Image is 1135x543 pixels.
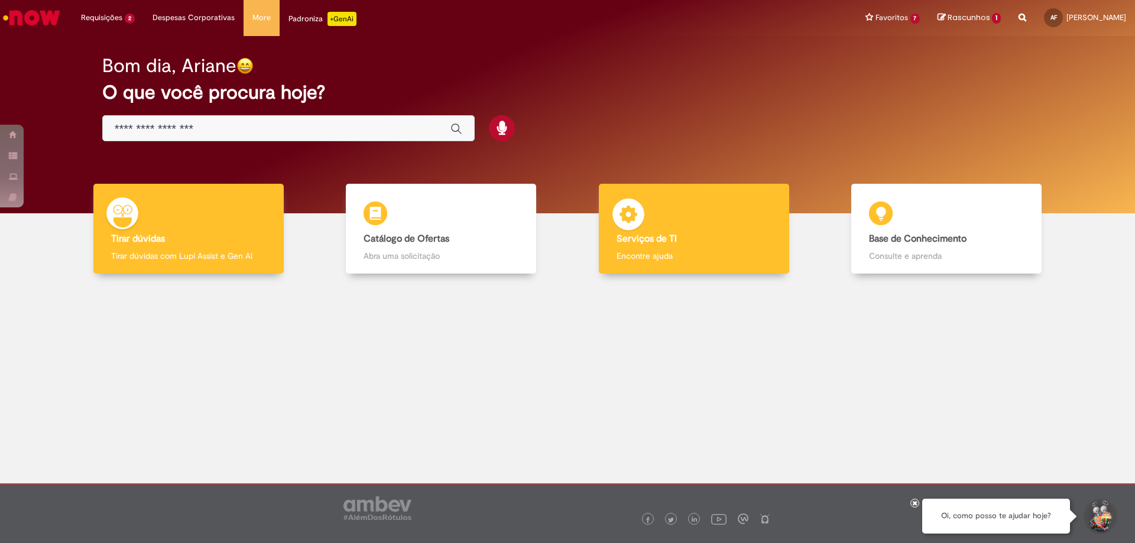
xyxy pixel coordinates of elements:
p: Consulte e aprenda [869,250,1024,262]
p: Abra uma solicitação [364,250,518,262]
span: More [252,12,271,24]
b: Serviços de TI [617,233,677,245]
p: Tirar dúvidas com Lupi Assist e Gen Ai [111,250,266,262]
img: logo_footer_youtube.png [711,511,727,526]
img: logo_footer_facebook.png [645,517,651,523]
span: 7 [910,14,920,24]
span: 2 [125,14,135,24]
button: Iniciar Conversa de Suporte [1082,499,1117,534]
span: Despesas Corporativas [153,12,235,24]
div: Oi, como posso te ajudar hoje? [922,499,1070,534]
img: logo_footer_twitter.png [668,517,674,523]
img: logo_footer_linkedin.png [692,516,698,524]
img: logo_footer_workplace.png [738,513,748,524]
span: [PERSON_NAME] [1066,12,1126,22]
img: logo_footer_naosei.png [760,513,770,524]
img: ServiceNow [1,6,62,30]
span: Favoritos [875,12,908,24]
b: Catálogo de Ofertas [364,233,449,245]
a: Tirar dúvidas Tirar dúvidas com Lupi Assist e Gen Ai [62,184,315,274]
a: Serviços de TI Encontre ajuda [567,184,821,274]
b: Tirar dúvidas [111,233,165,245]
a: Rascunhos [938,12,1001,24]
span: Rascunhos [948,12,990,23]
a: Base de Conhecimento Consulte e aprenda [821,184,1074,274]
span: Requisições [81,12,122,24]
p: +GenAi [327,12,356,26]
span: 1 [992,13,1001,24]
div: Padroniza [288,12,356,26]
h2: O que você procura hoje? [102,82,1033,103]
span: AF [1050,14,1057,21]
p: Encontre ajuda [617,250,771,262]
a: Catálogo de Ofertas Abra uma solicitação [315,184,568,274]
h2: Bom dia, Ariane [102,56,236,76]
b: Base de Conhecimento [869,233,967,245]
img: logo_footer_ambev_rotulo_gray.png [343,496,411,520]
img: happy-face.png [236,57,254,74]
